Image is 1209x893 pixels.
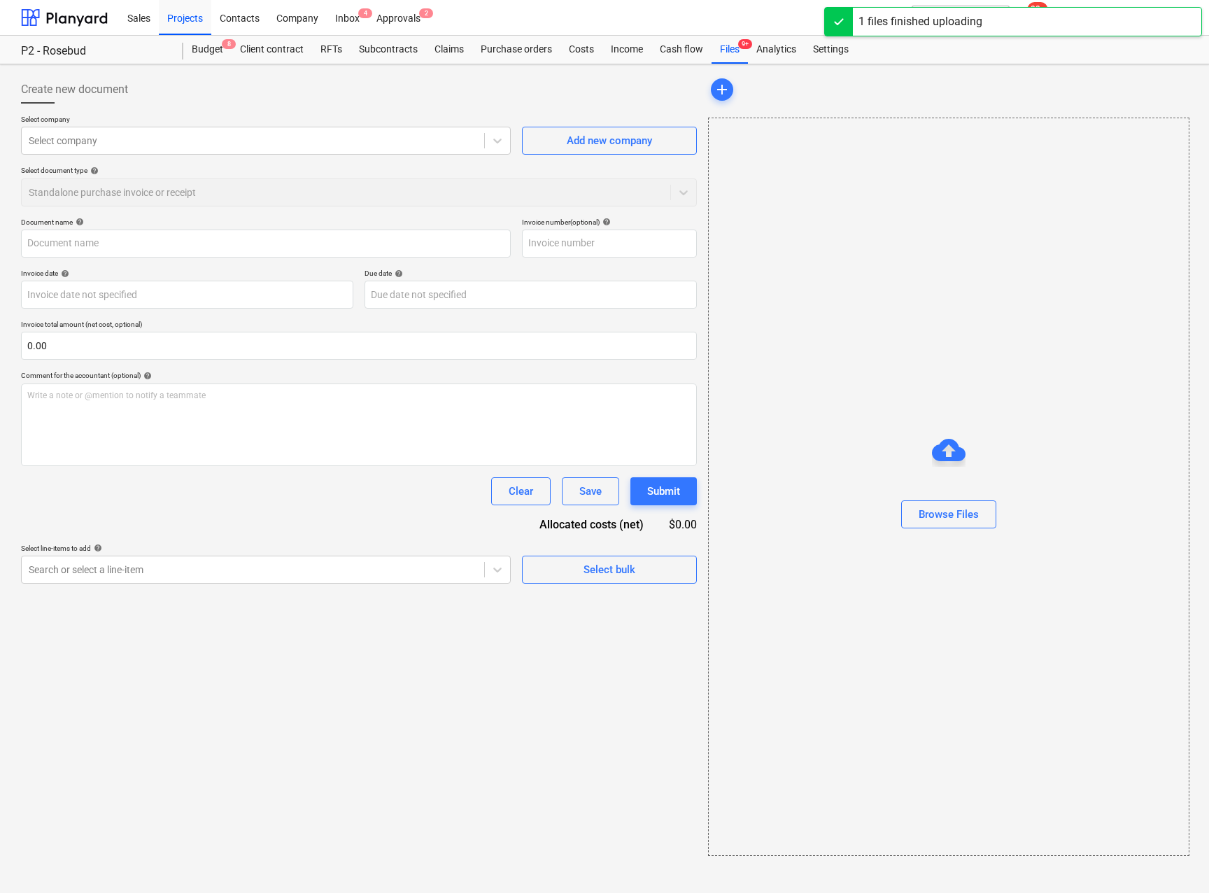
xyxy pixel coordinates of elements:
span: 4 [358,8,372,18]
a: Budget8 [183,36,232,64]
span: help [141,372,152,380]
a: Purchase orders [472,36,560,64]
div: Due date [365,269,697,278]
input: Due date not specified [365,281,697,309]
div: Submit [647,482,680,500]
div: P2 - Rosebud [21,44,167,59]
button: Browse Files [901,500,996,528]
input: Invoice total amount (net cost, optional) [21,332,697,360]
div: 1 files finished uploading [858,13,982,30]
a: Costs [560,36,602,64]
span: 8 [222,39,236,49]
div: Save [579,482,602,500]
span: help [392,269,403,278]
input: Document name [21,230,511,258]
button: Save [562,477,619,505]
div: Clear [509,482,533,500]
div: Files [712,36,748,64]
span: add [714,81,730,98]
a: RFTs [312,36,351,64]
a: Subcontracts [351,36,426,64]
a: Analytics [748,36,805,64]
input: Invoice number [522,230,697,258]
div: Select document type [21,166,697,175]
button: Add new company [522,127,697,155]
span: help [73,218,84,226]
span: help [600,218,611,226]
a: Cash flow [651,36,712,64]
div: Document name [21,218,511,227]
p: Select company [21,115,511,127]
div: Invoice number (optional) [522,218,697,227]
div: Browse Files [708,118,1189,856]
div: Allocated costs (net) [515,516,666,533]
span: 2 [419,8,433,18]
a: Claims [426,36,472,64]
button: Submit [630,477,697,505]
span: help [91,544,102,552]
div: $0.00 [666,516,697,533]
div: Select bulk [584,561,635,579]
button: Clear [491,477,551,505]
input: Invoice date not specified [21,281,353,309]
a: Files9+ [712,36,748,64]
a: Income [602,36,651,64]
a: Settings [805,36,857,64]
span: help [58,269,69,278]
div: Budget [183,36,232,64]
span: 9+ [738,39,752,49]
div: Invoice date [21,269,353,278]
p: Invoice total amount (net cost, optional) [21,320,697,332]
button: Select bulk [522,556,697,584]
div: Comment for the accountant (optional) [21,371,697,380]
div: Browse Files [919,505,979,523]
span: Create new document [21,81,128,98]
div: Select line-items to add [21,544,511,553]
span: help [87,167,99,175]
div: Add new company [567,132,652,150]
a: Client contract [232,36,312,64]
